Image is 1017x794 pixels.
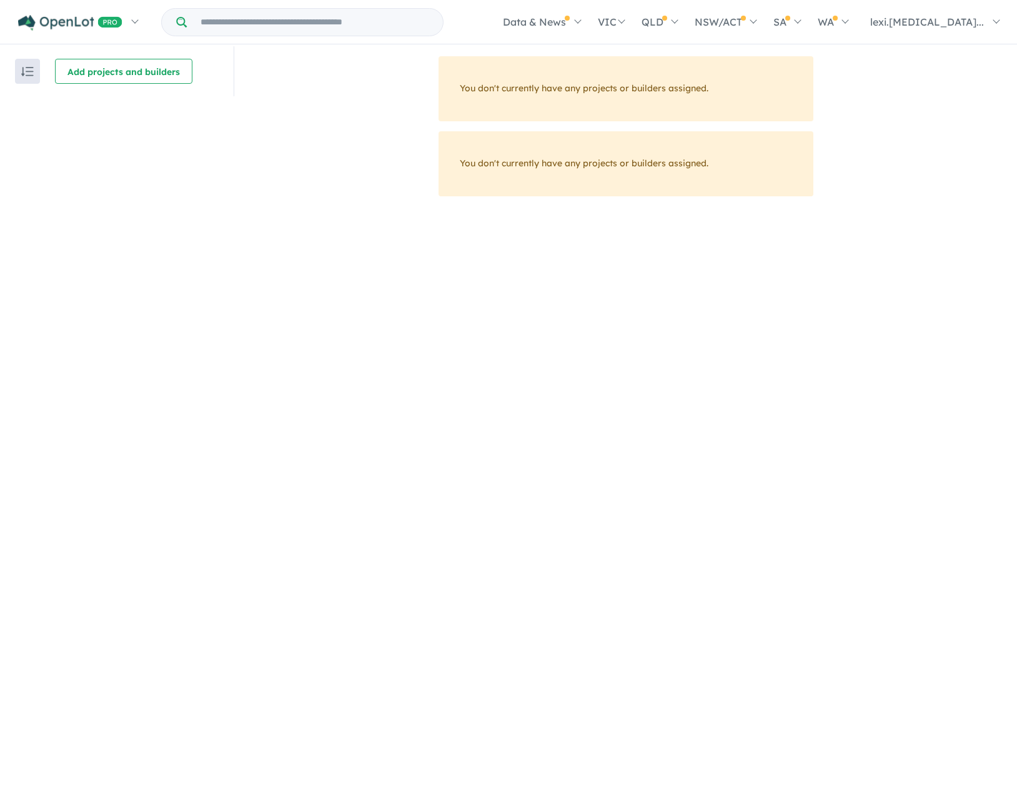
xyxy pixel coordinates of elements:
[439,131,813,196] div: You don't currently have any projects or builders assigned.
[55,59,192,84] button: Add projects and builders
[189,9,440,36] input: Try estate name, suburb, builder or developer
[18,15,122,31] img: Openlot PRO Logo White
[439,56,813,121] div: You don't currently have any projects or builders assigned.
[21,67,34,76] img: sort.svg
[870,16,984,28] span: lexi.[MEDICAL_DATA]...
